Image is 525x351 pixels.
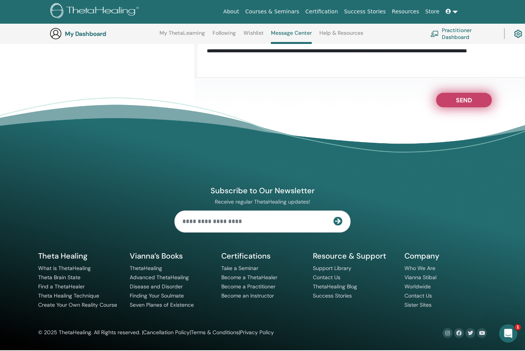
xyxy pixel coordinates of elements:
a: Find a ThetaHealer [38,284,85,291]
a: Resources [389,5,422,19]
iframe: Intercom live chat [499,325,517,343]
a: Become a ThetaHealer [221,275,277,281]
a: Advanced ThetaHealing [130,275,189,281]
a: Create Your Own Reality Course [38,302,117,309]
a: Privacy Policy [240,330,274,336]
a: What is ThetaHealing [38,265,91,272]
img: cog.svg [514,29,522,40]
h3: My Dashboard [65,31,141,38]
a: Contact Us [404,293,432,300]
img: generic-user-icon.jpg [50,28,62,40]
h5: Theta Healing [38,252,121,262]
a: My ThetaLearning [159,31,205,43]
a: Finding Your Soulmate [130,293,184,300]
h5: Certifications [221,252,304,262]
a: Vianna Stibal [404,275,436,281]
a: Theta Brain State [38,275,81,281]
a: Message Center [271,31,312,45]
a: Become an Instructor [221,293,274,300]
a: Terms & Conditions [191,330,239,336]
a: Help & Resources [319,31,363,43]
a: About [220,5,242,19]
a: Disease and Disorder [130,284,183,291]
span: Send [456,97,472,102]
a: Theta Healing Technique [38,293,99,300]
a: ThetaHealing [130,265,162,272]
a: Practitioner Dashboard [430,26,495,43]
h4: Subscribe to Our Newsletter [174,186,351,196]
button: Send [436,94,492,108]
a: Certification [302,5,341,19]
a: Seven Planes of Existence [130,302,194,309]
a: Support Library [313,265,351,272]
a: Cancellation Policy [143,330,190,336]
a: Success Stories [341,5,389,19]
a: Store [422,5,443,19]
a: Courses & Seminars [242,5,303,19]
a: Become a Practitioner [221,284,275,291]
a: Worldwide [404,284,431,291]
h5: Vianna’s Books [130,252,212,262]
a: Contact Us [313,275,340,281]
a: Sister Sites [404,302,432,309]
span: 1 [515,325,521,331]
h5: Company [404,252,487,262]
a: Wishlist [243,31,264,43]
a: Following [213,31,236,43]
h5: Resource & Support [313,252,395,262]
a: Success Stories [313,293,352,300]
a: Take a Seminar [221,265,258,272]
a: Who We Are [404,265,435,272]
a: ThetaHealing Blog [313,284,357,291]
img: logo.png [50,4,142,21]
p: Receive regular ThetaHealing updates! [174,199,351,206]
div: © 2025 ThetaHealing. All Rights reserved. | | | [38,329,274,338]
img: chalkboard-teacher.svg [430,31,439,37]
